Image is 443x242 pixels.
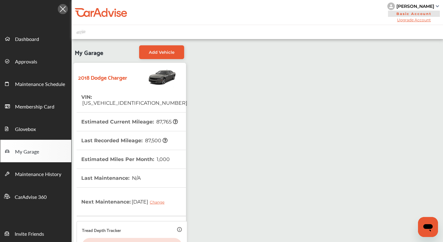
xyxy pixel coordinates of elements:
span: [US_VEHICLE_IDENTIFICATION_NUMBER] [81,100,187,106]
a: Membership Card [0,95,71,117]
th: Next Maintenance : [81,188,169,216]
img: sCxJUJ+qAmfqhQGDUl18vwLg4ZYJ6CxN7XmbOMBAAAAAElFTkSuQmCC [436,5,439,7]
span: Membership Card [15,103,54,111]
img: Vehicle [127,66,177,88]
a: Add Vehicle [139,45,184,59]
a: Maintenance History [0,162,71,185]
th: Estimated Miles Per Month : [81,150,170,169]
span: Dashboard [15,35,39,43]
p: Tread Depth Tracker [82,226,121,234]
a: Dashboard [0,27,71,50]
span: Basic Account [388,11,440,17]
div: Change [150,200,168,204]
span: N/A [131,175,141,181]
span: Glovebox [15,125,36,134]
strong: 2018 Dodge Charger [78,72,127,82]
span: Approvals [15,58,37,66]
img: knH8PDtVvWoAbQRylUukY18CTiRevjo20fAtgn5MLBQj4uumYvk2MzTtcAIzfGAtb1XOLVMAvhLuqoNAbL4reqehy0jehNKdM... [387,3,395,10]
span: Maintenance History [15,170,61,179]
span: 1,000 [156,156,170,162]
th: Last Recorded Mileage : [81,131,168,150]
iframe: Button to launch messaging window [418,217,438,237]
span: 87,500 [144,138,168,144]
span: [DATE] [131,194,169,209]
span: Upgrade Account [387,18,440,22]
th: Estimated Current Mileage : [81,113,178,131]
th: Last Maintenance : [81,169,141,187]
span: My Garage [15,148,39,156]
a: Maintenance Schedule [0,72,71,95]
a: Glovebox [0,117,71,140]
span: Maintenance Schedule [15,80,65,88]
span: Add Vehicle [149,50,174,55]
img: placeholder_car.fcab19be.svg [76,28,86,36]
span: Invite Friends [15,230,44,238]
a: My Garage [0,140,71,162]
span: 87,765 [155,119,178,125]
th: VIN : [81,88,187,112]
div: [PERSON_NAME] [396,3,434,9]
span: CarAdvise 360 [15,193,47,201]
span: My Garage [75,45,103,59]
a: Approvals [0,50,71,72]
img: Icon.5fd9dcc7.svg [58,4,68,14]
